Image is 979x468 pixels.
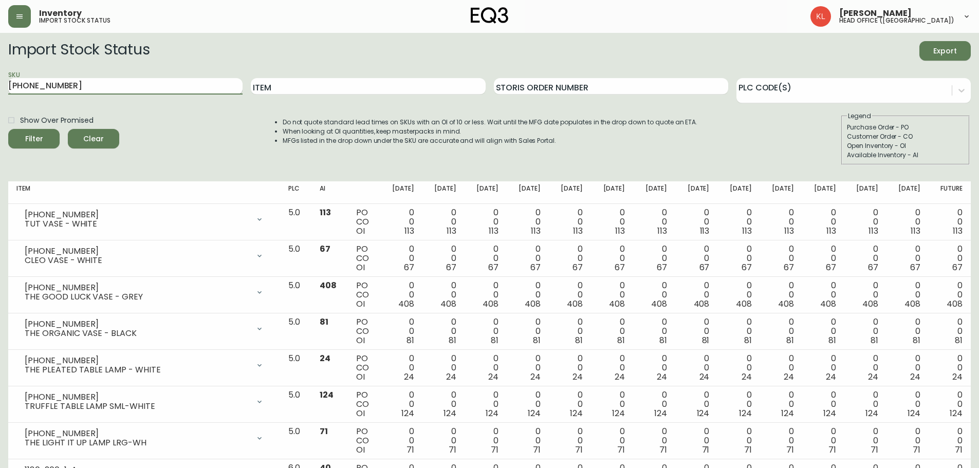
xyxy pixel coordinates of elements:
[389,427,414,455] div: 0 0
[786,444,794,456] span: 71
[853,208,878,236] div: 0 0
[515,427,541,455] div: 0 0
[699,371,710,383] span: 24
[895,281,920,309] div: 0 0
[784,261,794,273] span: 67
[491,444,498,456] span: 71
[726,245,751,272] div: 0 0
[823,407,836,419] span: 124
[684,427,709,455] div: 0 0
[280,204,311,240] td: 5.0
[25,256,249,265] div: CLEO VASE - WHITE
[937,208,963,236] div: 0 0
[599,245,625,272] div: 0 0
[20,115,94,126] span: Show Over Promised
[802,181,844,204] th: [DATE]
[557,354,583,382] div: 0 0
[68,129,119,148] button: Clear
[919,41,971,61] button: Export
[862,298,878,310] span: 408
[431,208,456,236] div: 0 0
[937,317,963,345] div: 0 0
[528,407,541,419] span: 124
[557,208,583,236] div: 0 0
[449,444,456,456] span: 71
[768,390,793,418] div: 0 0
[839,9,912,17] span: [PERSON_NAME]
[760,181,802,204] th: [DATE]
[955,334,963,346] span: 81
[389,390,414,418] div: 0 0
[702,334,710,346] span: 81
[25,219,249,229] div: TUT VASE - WHITE
[615,261,625,273] span: 67
[641,354,667,382] div: 0 0
[853,354,878,382] div: 0 0
[684,281,709,309] div: 0 0
[868,371,878,383] span: 24
[25,292,249,302] div: THE GOOD LUCK VASE - GREY
[572,261,583,273] span: 67
[489,225,498,237] span: 113
[444,407,456,419] span: 124
[828,334,836,346] span: 81
[952,261,963,273] span: 67
[744,334,752,346] span: 81
[844,181,886,204] th: [DATE]
[25,247,249,256] div: [PHONE_NUMBER]
[25,320,249,329] div: [PHONE_NUMBER]
[633,181,675,204] th: [DATE]
[320,279,337,291] span: 408
[895,208,920,236] div: 0 0
[407,444,414,456] span: 71
[407,334,414,346] span: 81
[16,317,272,340] div: [PHONE_NUMBER]THE ORGANIC VASE - BLACK
[16,208,272,231] div: [PHONE_NUMBER]TUT VASE - WHITE
[515,208,541,236] div: 0 0
[515,281,541,309] div: 0 0
[567,298,583,310] span: 408
[389,354,414,382] div: 0 0
[25,392,249,402] div: [PHONE_NUMBER]
[641,245,667,272] div: 0 0
[401,407,414,419] span: 124
[694,298,710,310] span: 408
[871,444,878,456] span: 71
[280,240,311,277] td: 5.0
[675,181,717,204] th: [DATE]
[449,334,456,346] span: 81
[404,371,414,383] span: 24
[904,298,920,310] span: 408
[473,281,498,309] div: 0 0
[768,245,793,272] div: 0 0
[615,225,625,237] span: 113
[25,402,249,411] div: TRUFFLE TABLE LAMP SML-WHITE
[847,123,964,132] div: Purchase Order - PO
[440,298,456,310] span: 408
[389,245,414,272] div: 0 0
[39,9,82,17] span: Inventory
[784,371,794,383] span: 24
[742,371,752,383] span: 24
[483,298,498,310] span: 408
[913,444,920,456] span: 71
[781,407,794,419] span: 124
[641,281,667,309] div: 0 0
[768,281,793,309] div: 0 0
[311,181,348,204] th: AI
[486,407,498,419] span: 124
[431,427,456,455] div: 0 0
[320,243,330,255] span: 67
[684,354,709,382] div: 0 0
[447,225,456,237] span: 113
[641,208,667,236] div: 0 0
[599,208,625,236] div: 0 0
[947,298,963,310] span: 408
[641,317,667,345] div: 0 0
[937,427,963,455] div: 0 0
[908,407,920,419] span: 124
[895,245,920,272] div: 0 0
[25,329,249,338] div: THE ORGANIC VASE - BLACK
[702,444,710,456] span: 71
[356,208,372,236] div: PO CO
